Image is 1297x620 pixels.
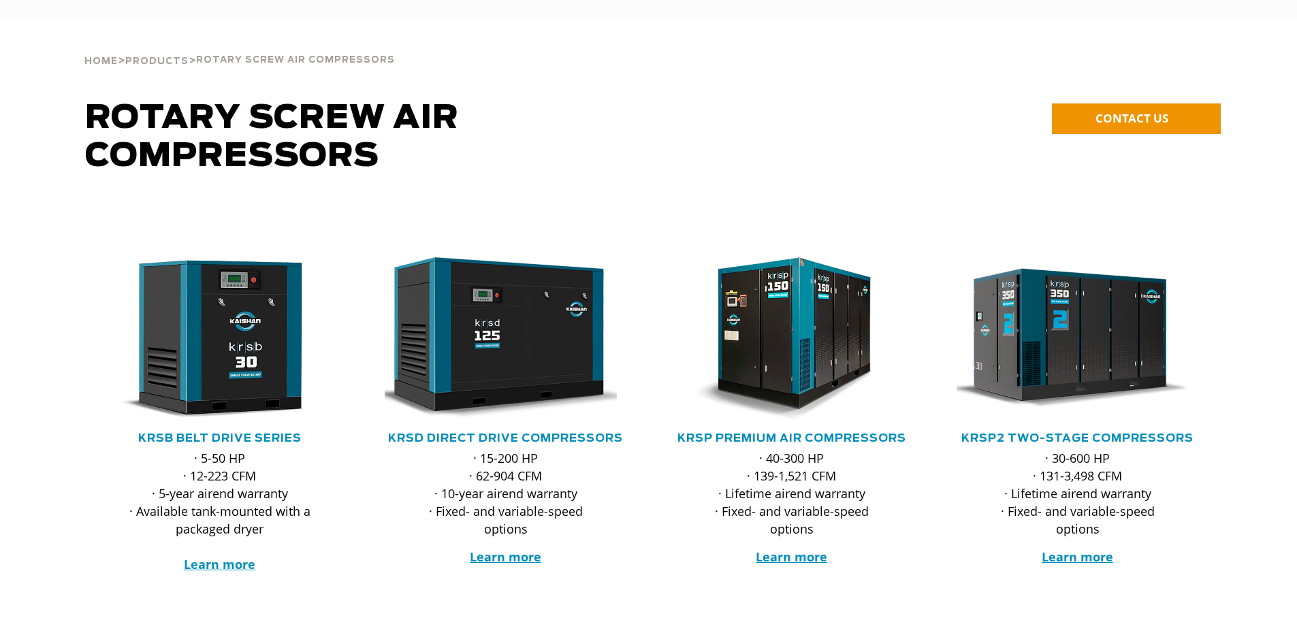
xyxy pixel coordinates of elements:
a: KRSB Belt Drive Series [138,433,302,444]
img: krsd125 [374,257,617,421]
p: · 30-600 HP · 131-3,498 CFM · Lifetime airend warranty · Fixed- and variable-speed options [984,449,1172,538]
a: Products [125,54,189,67]
a: Learn more [1042,549,1113,565]
a: Learn more [756,549,827,565]
p: · 5-50 HP · 12-223 CFM · 5-year airend warranty · Available tank-mounted with a packaged dryer [126,449,314,573]
a: KRSD Direct Drive Compressors [388,433,623,444]
span: Home [84,57,118,66]
span: CONTACT US [1095,110,1168,126]
a: CONTACT US [1052,103,1221,134]
div: krsd125 [385,257,627,421]
span: Rotary Screw Air Compressors [85,102,459,173]
p: · 40-300 HP · 139-1,521 CFM · Lifetime airend warranty · Fixed- and variable-speed options [698,449,886,538]
div: > > [84,20,395,72]
a: Home [84,54,118,67]
img: krsp150 [660,257,903,421]
img: krsp350 [946,257,1189,421]
img: krsb30 [89,257,331,421]
a: Learn more [470,549,541,565]
span: Products [125,57,189,66]
div: krsb30 [99,257,341,421]
a: KRSP2 Two-Stage Compressors [961,433,1194,444]
div: krsp150 [671,257,913,421]
div: krsp350 [957,257,1199,421]
a: KRSP Premium Air Compressors [677,433,906,444]
p: · 15-200 HP · 62-904 CFM · 10-year airend warranty · Fixed- and variable-speed options [412,449,600,538]
a: Learn more [184,556,255,572]
span: Rotary Screw Air Compressors [196,56,395,65]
